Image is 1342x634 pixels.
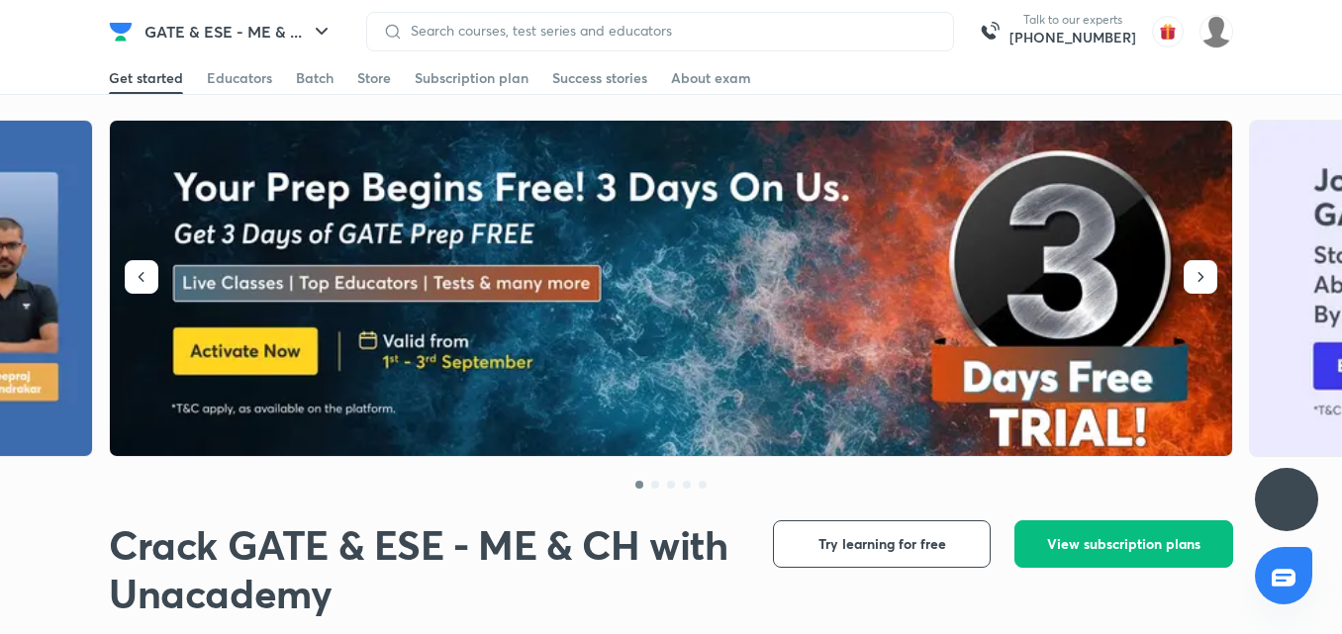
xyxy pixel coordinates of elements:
[415,68,528,88] div: Subscription plan
[133,12,345,51] button: GATE & ESE - ME & ...
[415,62,528,94] a: Subscription plan
[1275,488,1298,511] img: ttu
[109,520,741,617] h1: Crack GATE & ESE - ME & CH with Unacademy
[207,62,272,94] a: Educators
[552,68,647,88] div: Success stories
[552,62,647,94] a: Success stories
[296,68,334,88] div: Batch
[296,62,334,94] a: Batch
[1014,520,1233,568] button: View subscription plans
[1199,15,1233,48] img: pradhap B
[773,520,991,568] button: Try learning for free
[970,12,1009,51] img: call-us
[818,534,946,554] span: Try learning for free
[109,62,183,94] a: Get started
[109,20,133,44] img: Company Logo
[1047,534,1200,554] span: View subscription plans
[1009,12,1136,28] p: Talk to our experts
[403,23,937,39] input: Search courses, test series and educators
[109,68,183,88] div: Get started
[671,62,751,94] a: About exam
[671,68,751,88] div: About exam
[1009,28,1136,47] a: [PHONE_NUMBER]
[207,68,272,88] div: Educators
[357,68,391,88] div: Store
[1152,16,1184,47] img: avatar
[357,62,391,94] a: Store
